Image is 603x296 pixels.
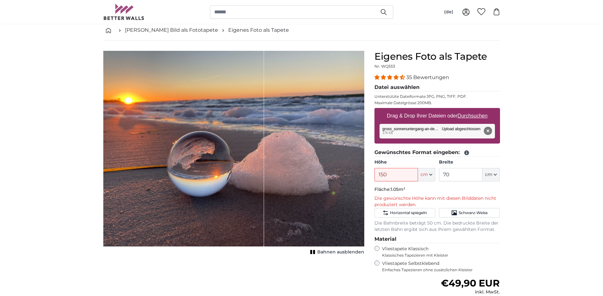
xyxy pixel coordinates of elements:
[390,210,427,215] span: Horizontal spiegeln
[125,26,218,34] a: [PERSON_NAME] Bild als Fototapete
[406,74,449,80] span: 35 Bewertungen
[317,249,364,255] span: Bahnen ausblenden
[374,84,500,91] legend: Datei auswählen
[459,210,488,215] span: Schwarz-Weiss
[374,74,406,80] span: 4.34 stars
[418,168,435,181] button: cm
[382,246,495,258] label: Vliestapete Klassisch
[384,110,490,122] label: Drag & Drop Ihrer Dateien oder
[374,208,435,218] button: Horizontal spiegeln
[382,267,500,272] span: Einfaches Tapezieren ohne zusätzlichen Kleister
[439,159,500,165] label: Breite
[391,186,405,192] span: 1.05m²
[483,168,500,181] button: cm
[421,172,428,178] span: cm
[439,208,500,218] button: Schwarz-Weiss
[374,149,500,157] legend: Gewünschtes Format eingeben:
[374,64,395,69] span: Nr. WQ553
[374,159,435,165] label: Höhe
[308,248,364,257] button: Bahnen ausblenden
[439,6,458,18] button: (de)
[374,51,500,62] h1: Eigenes Foto als Tapete
[374,100,500,105] p: Maximale Dateigrösse 200MB.
[441,277,500,289] span: €49,90 EUR
[374,94,500,99] p: Unterstützte Dateiformate JPG, PNG, TIFF, PDF.
[485,172,492,178] span: cm
[441,289,500,295] div: inkl. MwSt.
[103,20,500,41] nav: breadcrumbs
[374,186,500,193] p: Fläche:
[374,220,500,233] p: Die Bahnbreite beträgt 50 cm. Die bedruckte Breite der letzten Bahn ergibt sich aus Ihrem gewählt...
[382,253,495,258] span: Klassisches Tapezieren mit Kleister
[382,260,500,272] label: Vliestapete Selbstklebend
[374,235,500,243] legend: Material
[457,113,487,118] u: Durchsuchen
[103,51,364,257] div: 1 of 1
[103,4,145,20] img: Betterwalls
[228,26,289,34] a: Eigenes Foto als Tapete
[374,195,500,208] p: Die gewünschte Höhe kann mit diesen Bilddaten nicht produziert werden.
